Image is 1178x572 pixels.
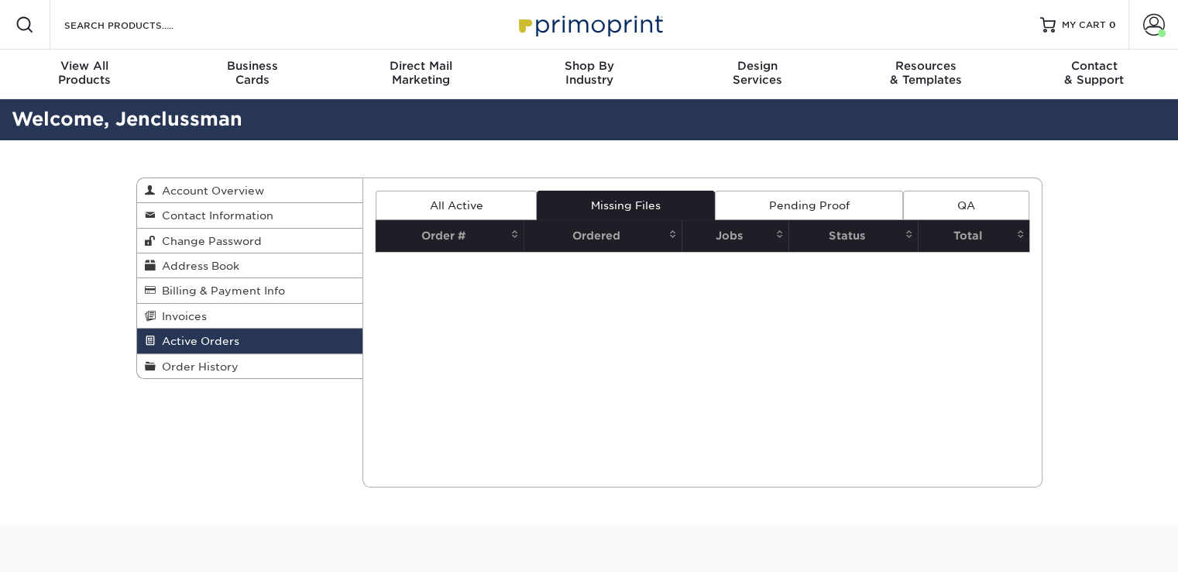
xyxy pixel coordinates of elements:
a: Pending Proof [715,191,903,220]
span: Active Orders [156,335,239,347]
span: Contact Information [156,209,273,222]
th: Total [918,220,1029,252]
span: Account Overview [156,184,264,197]
span: 0 [1109,19,1116,30]
a: Contact Information [137,203,363,228]
span: MY CART [1062,19,1106,32]
div: Marketing [337,59,505,87]
a: Contact& Support [1010,50,1178,99]
input: SEARCH PRODUCTS..... [63,16,214,34]
div: Services [673,59,841,87]
a: Account Overview [137,178,363,203]
iframe: Google Customer Reviews [4,525,132,567]
a: Order History [137,354,363,378]
a: Shop ByIndustry [505,50,673,99]
a: Direct MailMarketing [337,50,505,99]
span: Invoices [156,310,207,322]
th: Ordered [524,220,682,252]
a: Billing & Payment Info [137,278,363,303]
a: Resources& Templates [841,50,1009,99]
span: Billing & Payment Info [156,284,285,297]
span: Resources [841,59,1009,73]
img: Primoprint [512,8,667,41]
a: Change Password [137,229,363,253]
th: Order # [376,220,524,252]
span: Order History [156,360,239,373]
a: DesignServices [673,50,841,99]
th: Status [788,220,918,252]
th: Jobs [682,220,788,252]
div: Cards [168,59,336,87]
div: & Templates [841,59,1009,87]
span: Design [673,59,841,73]
a: Missing Files [537,191,714,220]
div: Industry [505,59,673,87]
a: QA [903,191,1029,220]
a: Active Orders [137,329,363,353]
span: Shop By [505,59,673,73]
div: & Support [1010,59,1178,87]
a: Address Book [137,253,363,278]
span: Change Password [156,235,262,247]
a: BusinessCards [168,50,336,99]
a: All Active [376,191,537,220]
a: Invoices [137,304,363,329]
span: Business [168,59,336,73]
span: Address Book [156,260,239,272]
span: Direct Mail [337,59,505,73]
span: Contact [1010,59,1178,73]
